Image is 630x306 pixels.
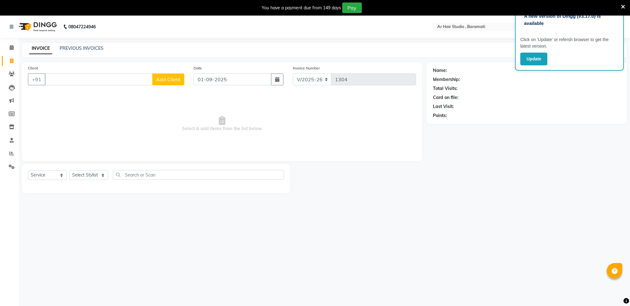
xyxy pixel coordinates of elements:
[113,170,284,180] input: Search or Scan
[520,53,547,65] button: Update
[520,36,619,49] p: Click on ‘Update’ or refersh browser to get the latest version.
[342,2,362,13] button: Pay
[152,73,184,85] button: Add Client
[28,93,416,155] span: Select & add items from the list below
[29,43,52,54] a: INVOICE
[262,5,341,11] div: You have a payment due from 149 days
[293,65,320,71] label: Invoice Number
[433,85,458,92] div: Total Visits:
[60,45,103,51] a: PREVIOUS INVOICES
[433,67,447,74] div: Name:
[28,65,38,71] label: Client
[433,103,454,110] div: Last Visit:
[28,73,45,85] button: +91
[433,76,460,83] div: Membership:
[156,76,181,82] span: Add Client
[433,112,447,119] div: Points:
[194,65,202,71] label: Date
[68,18,96,35] b: 08047224946
[433,94,458,101] div: Card on file:
[524,13,615,27] p: A new version of Dingg (v3.17.0) is available
[45,73,153,85] input: Search by Name/Mobile/Email/Code
[16,18,58,35] img: logo
[604,281,624,300] iframe: chat widget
